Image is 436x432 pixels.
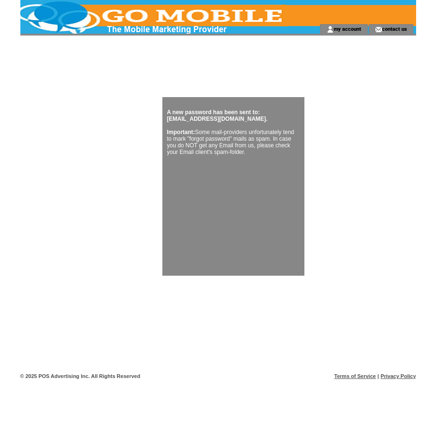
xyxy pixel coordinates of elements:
b: A new password has been sent to: [EMAIL_ADDRESS][DOMAIN_NAME]. [167,109,268,122]
span: | [377,373,379,379]
span: Some mail-providers unfortunately tend to mark "forgot password" mails as spam. In case you do NO... [167,109,294,155]
a: contact us [382,26,407,32]
b: Important: [167,129,195,135]
span: © 2025 POS Advertising Inc. All Rights Reserved [20,373,141,379]
a: my account [334,26,361,32]
img: contact_us_icon.gif [375,26,382,33]
img: account_icon.gif [327,26,334,33]
a: Privacy Policy [381,373,416,379]
a: Terms of Service [334,373,376,379]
